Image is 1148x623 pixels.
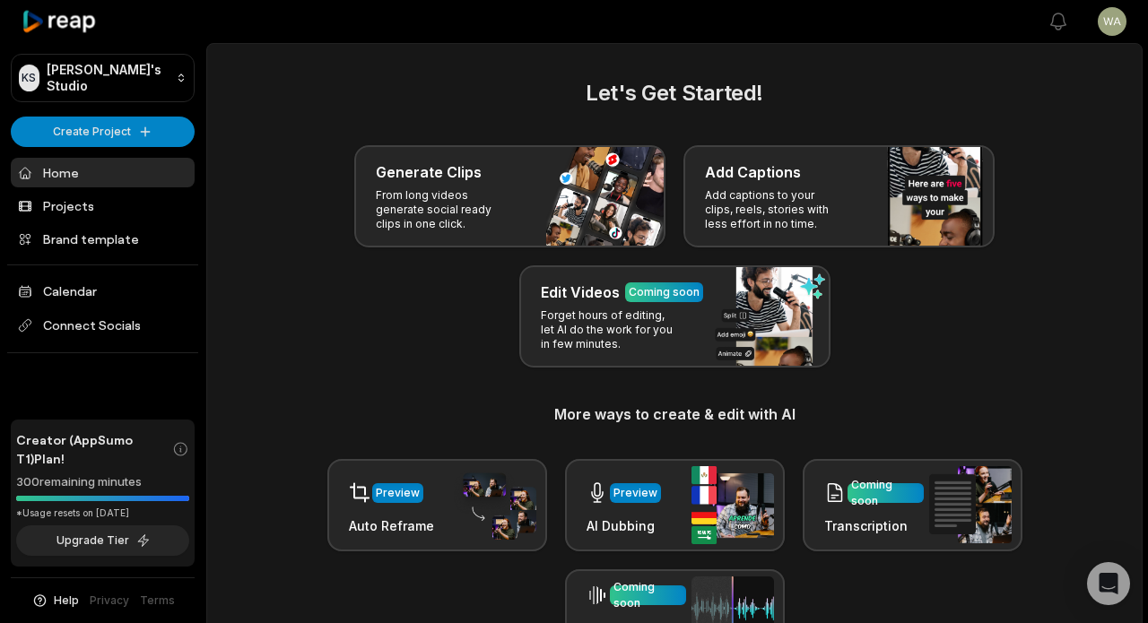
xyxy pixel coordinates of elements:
[11,224,195,254] a: Brand template
[11,158,195,187] a: Home
[376,485,420,501] div: Preview
[229,403,1120,425] h3: More ways to create & edit with AI
[1087,562,1130,605] div: Open Intercom Messenger
[349,516,434,535] h3: Auto Reframe
[229,77,1120,109] h2: Let's Get Started!
[16,506,189,520] div: *Usage resets on [DATE]
[541,281,620,303] h3: Edit Videos
[454,471,536,541] img: auto_reframe.png
[16,473,189,491] div: 300 remaining minutes
[11,191,195,221] a: Projects
[11,276,195,306] a: Calendar
[54,593,79,609] span: Help
[629,284,700,300] div: Coming soon
[11,117,195,147] button: Create Project
[47,62,169,94] p: [PERSON_NAME]'s Studio
[824,516,924,535] h3: Transcription
[613,485,657,501] div: Preview
[31,593,79,609] button: Help
[705,188,844,231] p: Add captions to your clips, reels, stories with less effort in no time.
[929,466,1012,543] img: transcription.png
[16,525,189,556] button: Upgrade Tier
[16,430,172,468] span: Creator (AppSumo T1) Plan!
[541,308,680,351] p: Forget hours of editing, let AI do the work for you in few minutes.
[11,309,195,342] span: Connect Socials
[613,579,683,611] div: Coming soon
[90,593,129,609] a: Privacy
[376,161,482,183] h3: Generate Clips
[376,188,515,231] p: From long videos generate social ready clips in one click.
[691,466,774,544] img: ai_dubbing.png
[851,477,920,509] div: Coming soon
[705,161,801,183] h3: Add Captions
[19,65,39,91] div: KS
[587,516,661,535] h3: AI Dubbing
[140,593,175,609] a: Terms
